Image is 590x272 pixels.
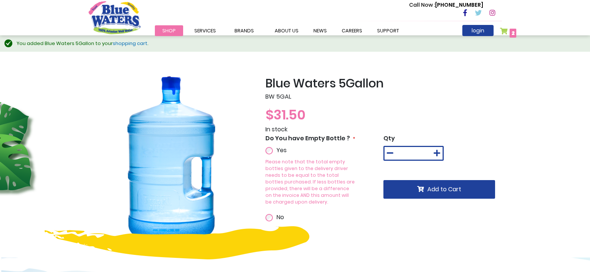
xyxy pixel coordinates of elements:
a: login [462,25,494,36]
img: yellow-design.png [45,226,309,259]
span: $31.50 [265,105,306,124]
span: Brands [235,27,254,34]
span: 2 [511,29,515,37]
span: Yes [277,146,287,154]
span: Qty [383,134,395,143]
a: support [370,25,406,36]
a: 2 [500,28,517,38]
p: Please note that the total empty bottles given to the delivery driver needs to be equal to the to... [265,159,356,205]
span: Add to Cart [427,185,461,193]
a: News [306,25,334,36]
p: BW 5GAL [265,92,502,101]
img: Blue_Waters_5Gallon_1_20.png [89,76,254,242]
a: about us [267,25,306,36]
span: Call Now : [409,1,435,9]
div: You added Blue Waters 5Gallon to your . [17,40,583,47]
span: Services [194,27,216,34]
span: Do You have Empty Bottle ? [265,134,350,143]
button: Add to Cart [383,180,495,199]
a: store logo [89,1,141,34]
span: No [277,213,284,221]
h2: Blue Waters 5Gallon [265,76,502,90]
p: [PHONE_NUMBER] [409,1,483,9]
a: careers [334,25,370,36]
span: Shop [162,27,176,34]
a: shopping cart [113,40,147,47]
span: In stock [265,125,287,134]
